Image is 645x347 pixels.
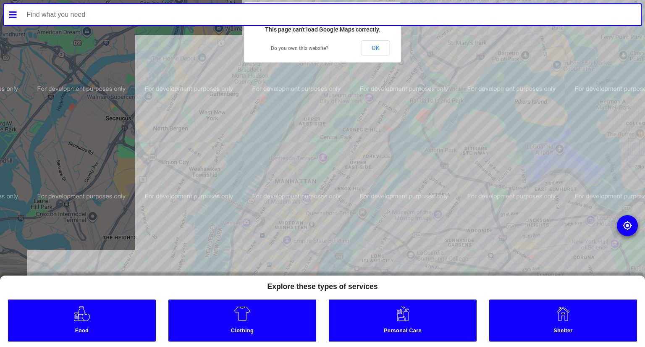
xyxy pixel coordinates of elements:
button: OK [361,40,390,55]
a: Do you own this website? [271,45,328,51]
img: Shelter [555,305,572,322]
img: Clothing [234,305,251,322]
img: Food [73,305,91,322]
small: Food [10,327,154,336]
input: Find what you need [22,4,641,25]
a: Clothing [168,300,316,342]
small: Shelter [491,327,635,336]
span: This page can't load Google Maps correctly. [265,26,380,33]
img: go to my location [622,221,632,231]
h5: Explore these types of services [260,276,384,294]
a: Personal Care [329,300,476,342]
a: Shelter [489,300,637,342]
a: Food [8,300,155,342]
img: Personal Care [394,305,411,322]
small: Personal Care [331,327,475,336]
small: Clothing [170,327,314,336]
